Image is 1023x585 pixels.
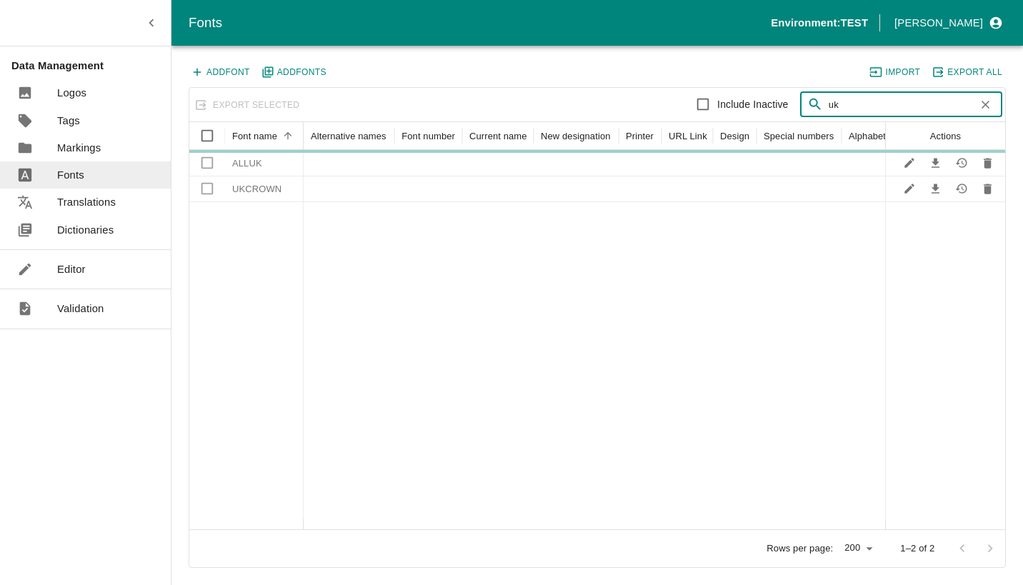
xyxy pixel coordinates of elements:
[57,140,101,156] p: Markings
[57,113,80,129] p: Tags
[767,542,833,556] p: Rows per page:
[849,131,886,141] div: Alphabet
[401,131,455,141] div: Font number
[279,126,298,146] button: Sort
[232,131,277,141] div: Font name
[11,58,171,74] p: Data Management
[720,131,749,141] div: Design
[717,97,788,112] p: Include Inactive
[311,131,386,141] div: Alternative names
[469,131,527,141] div: Current name
[889,11,1006,35] button: profile
[57,222,114,238] p: Dictionaries
[669,131,707,141] div: URL Link
[189,63,254,81] button: AddFont
[764,131,834,141] div: Special numbers
[57,167,84,183] p: Fonts
[57,261,86,277] p: Editor
[626,131,654,141] div: Printer
[259,63,330,81] button: AddFonts
[929,63,1006,81] button: export
[894,15,983,31] p: [PERSON_NAME]
[829,92,971,118] input: Search...
[900,542,934,556] p: 1–2 of 2
[541,131,611,141] div: New designation
[867,63,924,81] button: import
[930,131,961,141] div: Actions
[57,301,104,316] p: Validation
[57,194,116,210] p: Translations
[189,12,771,34] div: Fonts
[839,539,877,559] div: 200
[57,85,86,101] p: Logos
[771,15,868,31] p: Environment: TEST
